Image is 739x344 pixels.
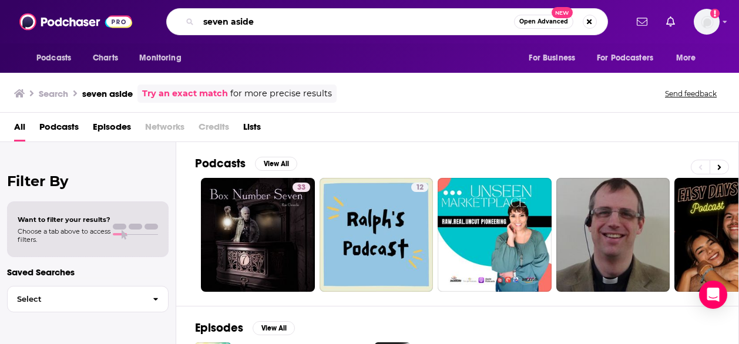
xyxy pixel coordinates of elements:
span: Open Advanced [519,19,568,25]
a: Show notifications dropdown [632,12,652,32]
h2: Filter By [7,173,169,190]
button: open menu [668,47,711,69]
button: open menu [589,47,670,69]
a: Podcasts [39,117,79,141]
a: Try an exact match [142,87,228,100]
button: Open AdvancedNew [514,15,573,29]
span: for more precise results [230,87,332,100]
span: Podcasts [36,50,71,66]
h3: Search [39,88,68,99]
span: Choose a tab above to access filters. [18,227,110,244]
span: Monitoring [139,50,181,66]
p: Saved Searches [7,267,169,278]
span: For Podcasters [597,50,653,66]
h3: seven aside [82,88,133,99]
span: 12 [416,182,424,194]
span: Select [8,295,143,303]
img: User Profile [694,9,720,35]
span: 33 [297,182,305,194]
span: Charts [93,50,118,66]
button: Send feedback [661,89,720,99]
span: New [552,7,573,18]
span: Want to filter your results? [18,215,110,224]
h2: Podcasts [195,156,246,171]
button: View All [255,157,297,171]
button: open menu [520,47,590,69]
span: For Business [529,50,575,66]
a: 12 [320,178,434,292]
button: Select [7,286,169,312]
a: 33 [293,183,310,192]
h2: Episodes [195,321,243,335]
div: Search podcasts, credits, & more... [166,8,608,35]
a: Show notifications dropdown [661,12,680,32]
button: open menu [131,47,196,69]
a: 33 [201,178,315,292]
span: Credits [199,117,229,141]
button: Show profile menu [694,9,720,35]
a: 12 [411,183,428,192]
button: View All [253,321,295,335]
a: Lists [243,117,261,141]
a: All [14,117,25,141]
a: Episodes [93,117,131,141]
a: Charts [85,47,125,69]
span: Networks [145,117,184,141]
a: PodcastsView All [195,156,297,171]
div: Open Intercom Messenger [699,281,727,309]
a: EpisodesView All [195,321,295,335]
span: Logged in as aridings [694,9,720,35]
button: open menu [28,47,86,69]
svg: Add a profile image [710,9,720,18]
img: Podchaser - Follow, Share and Rate Podcasts [19,11,132,33]
input: Search podcasts, credits, & more... [199,12,514,31]
span: More [676,50,696,66]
